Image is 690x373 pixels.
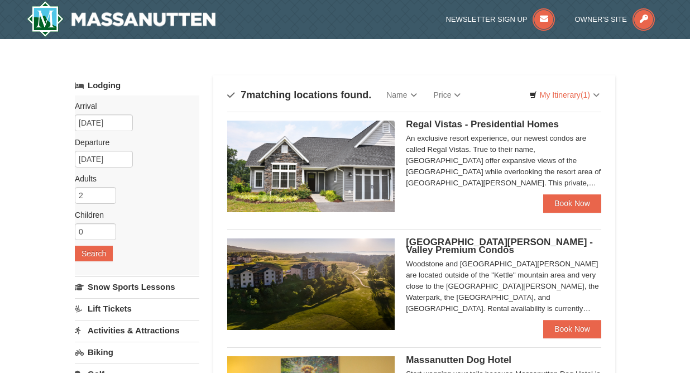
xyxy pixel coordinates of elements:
[543,320,601,338] a: Book Now
[406,259,601,314] div: Woodstone and [GEOGRAPHIC_DATA][PERSON_NAME] are located outside of the "Kettle" mountain area an...
[27,1,215,37] a: Massanutten Resort
[575,15,627,23] span: Owner's Site
[378,84,425,106] a: Name
[75,298,199,319] a: Lift Tickets
[27,1,215,37] img: Massanutten Resort Logo
[75,276,199,297] a: Snow Sports Lessons
[406,133,601,189] div: An exclusive resort experience, our newest condos are called Regal Vistas. True to their name, [G...
[543,194,601,212] a: Book Now
[406,237,593,255] span: [GEOGRAPHIC_DATA][PERSON_NAME] - Valley Premium Condos
[406,119,559,130] span: Regal Vistas - Presidential Homes
[227,121,395,212] img: 19218991-1-902409a9.jpg
[575,15,655,23] a: Owner's Site
[581,90,590,99] span: (1)
[446,15,555,23] a: Newsletter Sign Up
[75,320,199,341] a: Activities & Attractions
[75,137,191,148] label: Departure
[446,15,528,23] span: Newsletter Sign Up
[75,342,199,362] a: Biking
[75,209,191,221] label: Children
[406,355,511,365] span: Massanutten Dog Hotel
[75,246,113,261] button: Search
[75,75,199,95] a: Lodging
[75,173,191,184] label: Adults
[75,101,191,112] label: Arrival
[425,84,469,106] a: Price
[522,87,607,103] a: My Itinerary(1)
[227,238,395,330] img: 19219041-4-ec11c166.jpg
